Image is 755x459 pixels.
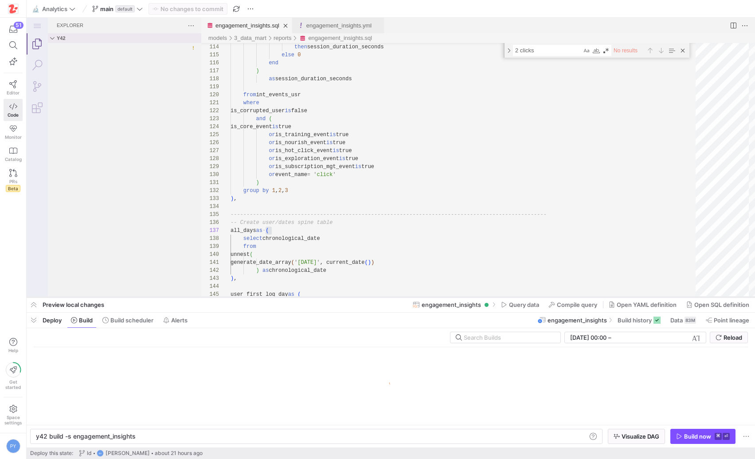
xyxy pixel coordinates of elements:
[21,25,175,381] div: Files Explorer
[497,297,543,312] button: Query data
[262,274,268,280] span: as
[230,210,236,216] span: as
[110,317,153,324] span: Build scheduler
[204,258,207,264] span: )
[42,5,67,12] span: Analytics
[246,106,252,112] span: is
[90,3,145,15] button: maindefault
[271,34,274,40] span: 0
[630,28,639,38] div: Next Match (Enter)
[183,73,192,81] div: 120
[155,450,203,456] span: about 21 hours ago
[230,74,274,80] span: int_events_usr
[183,233,192,241] div: 140
[249,138,313,144] span: is_exploration_event
[464,334,553,341] input: Search Builds
[217,226,230,232] span: from
[618,28,628,38] div: Previous Match (⇧Enter)
[217,82,233,88] span: where
[293,242,338,248] span: , current_date
[43,317,62,324] span: Deploy
[242,42,252,48] span: end
[189,4,253,11] a: engagement_insights.sql
[265,242,268,248] span: (
[8,112,19,118] span: Code
[239,210,242,216] span: (
[30,3,78,15] button: 🔬Analytics
[4,99,23,121] a: Code
[183,257,192,265] div: 143
[183,249,192,257] div: 142
[715,433,722,440] kbd: ⌘
[281,154,284,160] span: =
[4,437,23,455] button: PY
[32,6,39,12] span: 🔬
[713,3,723,13] a: More Actions...
[344,242,348,248] span: )
[618,317,652,324] span: Build history
[79,317,93,324] span: Build
[8,348,19,353] span: Help
[230,162,233,168] span: )
[249,114,303,120] span: is_training_event
[183,97,192,105] div: 123
[608,334,611,341] span: –
[570,334,606,341] input: Start datetime
[306,122,319,128] span: true
[319,138,332,144] span: true
[30,450,73,456] span: Deploy this state:
[9,179,17,184] span: PRs
[345,4,357,12] ul: Tab actions
[4,401,23,429] a: Spacesettings
[183,273,192,281] div: 145
[303,114,309,120] span: is
[204,194,364,200] span: --------------------------------------------------
[242,58,248,64] span: as
[36,432,136,440] span: y42 build -s engagement_insights
[183,41,192,49] div: 116
[204,234,223,240] span: unnest
[605,297,681,312] button: Open YAML definition
[249,170,252,176] span: ,
[183,89,192,97] div: 122
[586,27,617,38] div: No results
[242,122,248,128] span: or
[313,138,319,144] span: is
[171,317,188,324] span: Alerts
[306,130,312,136] span: is
[272,16,345,25] div: /models/3_data_mart/reports/engagement_insights.sql
[183,49,192,57] div: 117
[682,297,753,312] button: Open SQL definition
[183,153,192,161] div: 130
[204,106,246,112] span: is_core_event
[6,185,20,192] span: Beta
[9,4,18,13] img: https://storage.googleapis.com/y42-prod-data-exchange/images/h4OkG5kwhGXbZ2sFpobXAPbjBGJTZTGe3yEd...
[255,34,268,40] span: else
[255,170,258,176] span: ,
[183,185,192,193] div: 134
[7,90,20,95] span: Editor
[14,22,23,29] div: 51
[613,334,671,341] input: End datetime
[242,114,248,120] span: or
[183,217,192,225] div: 138
[694,301,749,308] span: Open SQL definition
[183,145,192,153] div: 129
[183,33,192,41] div: 115
[617,301,677,308] span: Open YAML definition
[247,16,265,25] div: /models/3_data_mart/reports
[702,3,712,13] a: Split Editor Right (⌘\) [⌥] Split Editor Down
[67,313,97,328] button: Build
[207,16,240,25] div: /models/3_data_mart
[249,130,306,136] span: is_hot_click_event
[271,274,274,280] span: (
[300,122,306,128] span: is
[268,242,271,248] span: '
[714,317,749,324] span: Point lineage
[5,379,21,390] span: Get started
[258,170,261,176] span: 3
[160,3,169,13] a: Views and More Actions...
[183,121,192,129] div: 126
[242,130,248,136] span: or
[282,17,345,24] a: engagement_insights.sql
